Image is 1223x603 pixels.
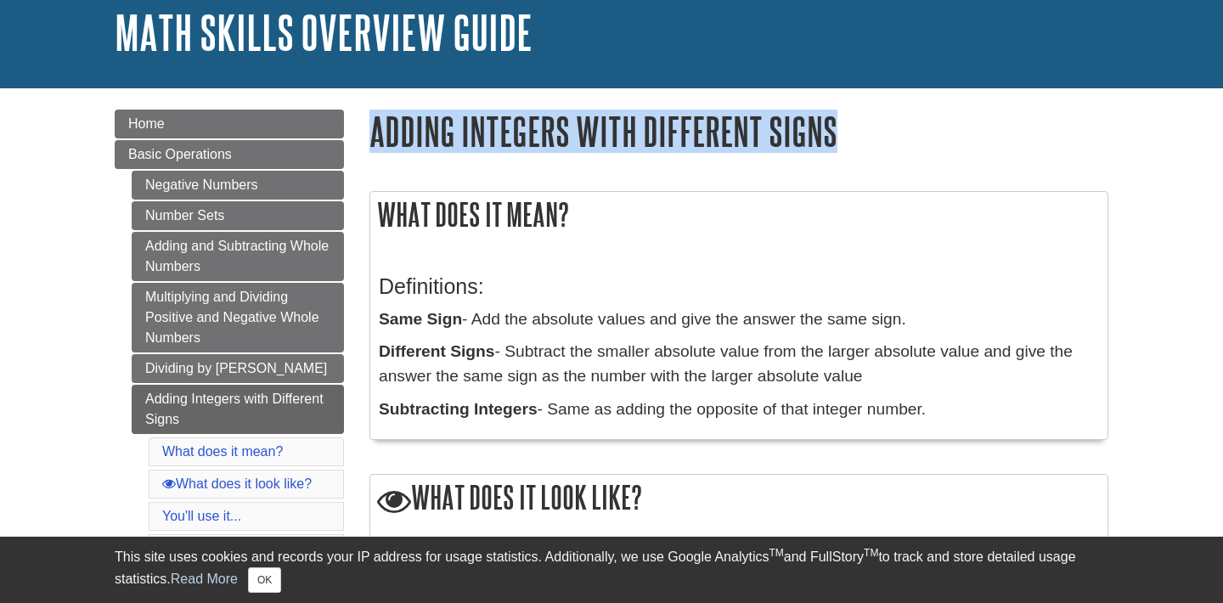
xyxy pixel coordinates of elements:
[248,567,281,593] button: Close
[379,307,1099,332] p: - Add the absolute values and give the answer the same sign.
[379,340,1099,389] p: - Subtract the smaller absolute value from the larger absolute value and give the answer the same...
[369,110,1108,153] h1: Adding Integers with Different Signs
[162,509,241,523] a: You'll use it...
[115,140,344,169] a: Basic Operations
[379,310,462,328] b: Same Sign
[132,201,344,230] a: Number Sets
[115,110,344,138] a: Home
[370,192,1107,237] h2: What does it mean?
[162,476,312,491] a: What does it look like?
[132,385,344,434] a: Adding Integers with Different Signs
[162,444,283,459] a: What does it mean?
[379,342,494,360] b: Different Signs
[128,147,232,161] span: Basic Operations
[379,274,1099,299] h3: Definitions:
[115,547,1108,593] div: This site uses cookies and records your IP address for usage statistics. Additionally, we use Goo...
[132,283,344,352] a: Multiplying and Dividing Positive and Negative Whole Numbers
[769,547,783,559] sup: TM
[128,116,165,131] span: Home
[864,547,878,559] sup: TM
[370,475,1107,523] h2: What does it look like?
[115,6,533,59] a: Math Skills Overview Guide
[132,354,344,383] a: Dividing by [PERSON_NAME]
[132,171,344,200] a: Negative Numbers
[171,572,238,586] a: Read More
[379,397,1099,422] p: - Same as adding the opposite of that integer number.
[379,400,538,418] b: Subtracting Integers
[132,232,344,281] a: Adding and Subtracting Whole Numbers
